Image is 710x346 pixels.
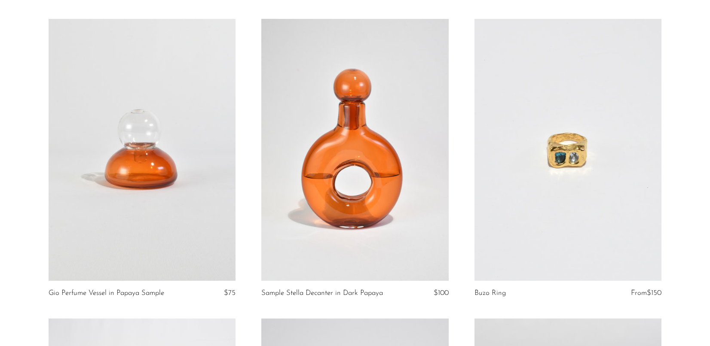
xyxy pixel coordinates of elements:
[224,289,236,297] span: $75
[261,289,383,297] a: Sample Stella Decanter in Dark Papaya
[611,289,662,297] div: From
[474,289,506,297] a: Buzo Ring
[434,289,449,297] span: $100
[647,289,661,297] span: $150
[49,289,164,297] a: Gio Perfume Vessel in Papaya Sample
